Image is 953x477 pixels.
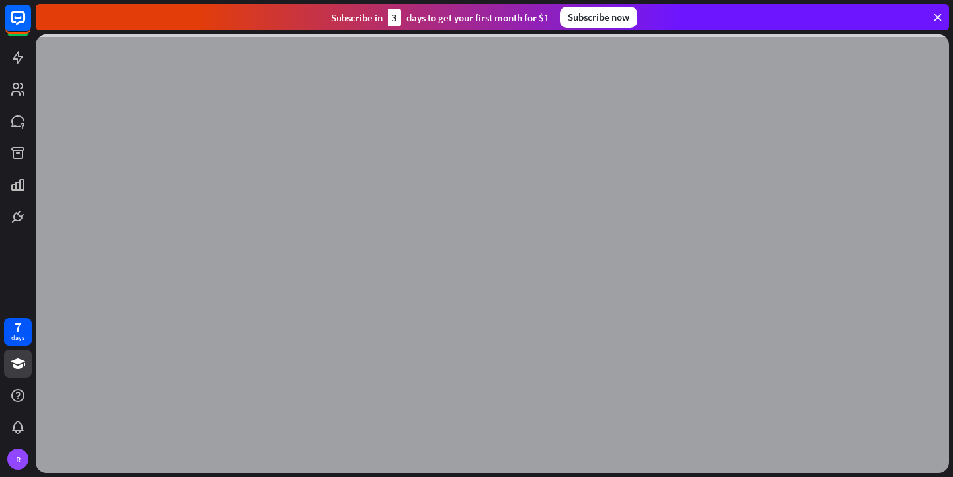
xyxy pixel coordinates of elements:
div: Subscribe now [560,7,637,28]
div: 7 [15,321,21,333]
div: 3 [388,9,401,26]
div: Subscribe in days to get your first month for $1 [331,9,549,26]
div: R [7,449,28,470]
a: 7 days [4,318,32,346]
div: days [11,333,24,343]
